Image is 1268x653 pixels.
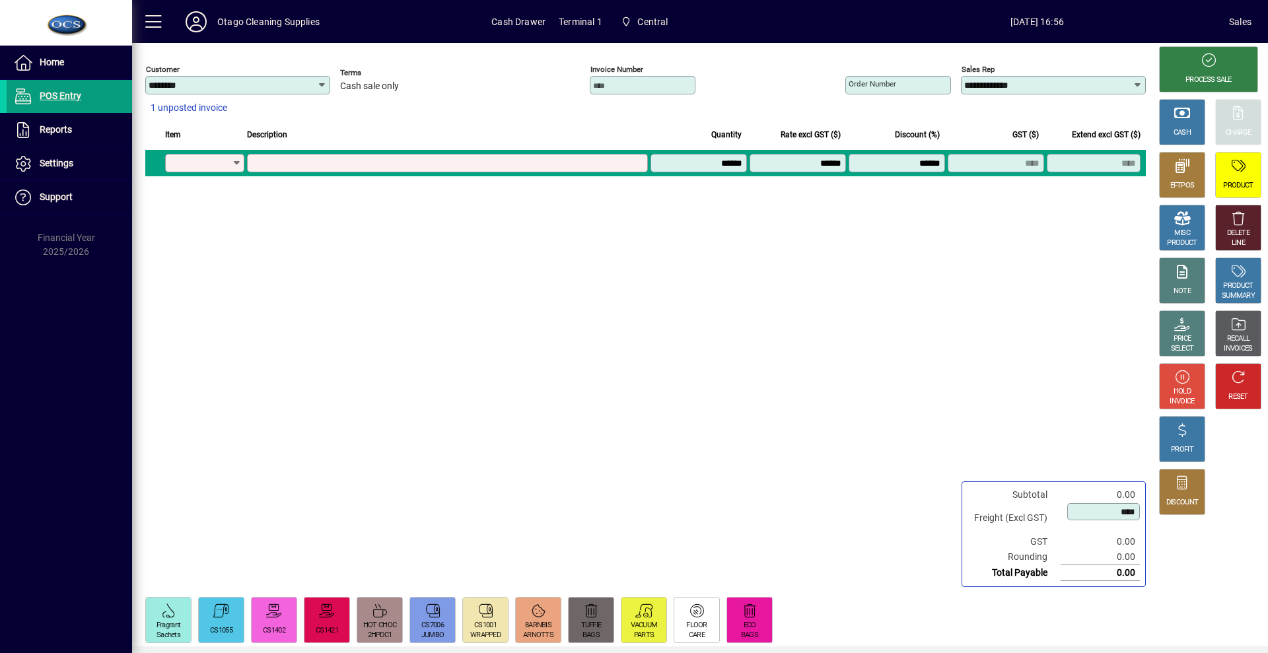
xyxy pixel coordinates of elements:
[1228,392,1248,402] div: RESET
[157,621,180,631] div: Fragrant
[845,11,1229,32] span: [DATE] 16:56
[634,631,654,640] div: PARTS
[1061,487,1140,502] td: 0.00
[1170,181,1195,191] div: EFTPOS
[40,124,72,135] span: Reports
[849,79,896,88] mat-label: Order number
[40,90,81,101] span: POS Entry
[7,114,132,147] a: Reports
[744,621,756,631] div: ECO
[1222,291,1255,301] div: SUMMARY
[1223,181,1253,191] div: PRODUCT
[1012,127,1039,142] span: GST ($)
[1072,127,1141,142] span: Extend excl GST ($)
[363,621,396,631] div: HOT CHOC
[581,621,602,631] div: TUFFIE
[368,631,392,640] div: 2HPDC1
[1061,534,1140,549] td: 0.00
[1166,498,1198,508] div: DISCOUNT
[689,631,705,640] div: CARE
[968,534,1061,549] td: GST
[1174,128,1191,138] div: CASH
[145,96,232,120] button: 1 unposted invoice
[741,631,758,640] div: BAGS
[1232,238,1245,248] div: LINE
[1174,334,1191,344] div: PRICE
[491,11,546,32] span: Cash Drawer
[968,549,1061,565] td: Rounding
[40,57,64,67] span: Home
[1226,128,1251,138] div: CHARGE
[1224,344,1252,354] div: INVOICES
[1170,397,1194,407] div: INVOICE
[175,10,217,34] button: Profile
[1174,287,1191,296] div: NOTE
[474,621,497,631] div: CS1001
[525,621,551,631] div: 8ARNBIS
[146,65,180,74] mat-label: Customer
[247,127,287,142] span: Description
[711,127,742,142] span: Quantity
[1223,281,1253,291] div: PRODUCT
[40,158,73,168] span: Settings
[421,621,444,631] div: CS7006
[316,626,338,636] div: CS1421
[340,69,419,77] span: Terms
[616,10,674,34] span: Central
[968,487,1061,502] td: Subtotal
[590,65,643,74] mat-label: Invoice number
[217,11,320,32] div: Otago Cleaning Supplies
[631,621,658,631] div: VACUUM
[1171,344,1194,354] div: SELECT
[582,631,600,640] div: BAGS
[1167,238,1197,248] div: PRODUCT
[968,502,1061,534] td: Freight (Excl GST)
[895,127,940,142] span: Discount (%)
[421,631,444,640] div: JUMBO
[1174,387,1191,397] div: HOLD
[40,191,73,202] span: Support
[151,101,227,115] span: 1 unposted invoice
[1185,75,1232,85] div: PROCESS SALE
[637,11,668,32] span: Central
[1227,334,1250,344] div: RECALL
[7,147,132,180] a: Settings
[157,631,180,640] div: Sachets
[1171,445,1193,455] div: PROFIT
[968,565,1061,581] td: Total Payable
[1061,549,1140,565] td: 0.00
[7,46,132,79] a: Home
[1229,11,1251,32] div: Sales
[559,11,602,32] span: Terminal 1
[340,81,399,92] span: Cash sale only
[781,127,841,142] span: Rate excl GST ($)
[1061,565,1140,581] td: 0.00
[1227,228,1250,238] div: DELETE
[210,626,232,636] div: CS1055
[165,127,181,142] span: Item
[7,181,132,214] a: Support
[523,631,553,640] div: ARNOTTS
[1174,228,1190,238] div: MISC
[962,65,995,74] mat-label: Sales rep
[686,621,707,631] div: FLOOR
[470,631,501,640] div: WRAPPED
[263,626,285,636] div: CS1402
